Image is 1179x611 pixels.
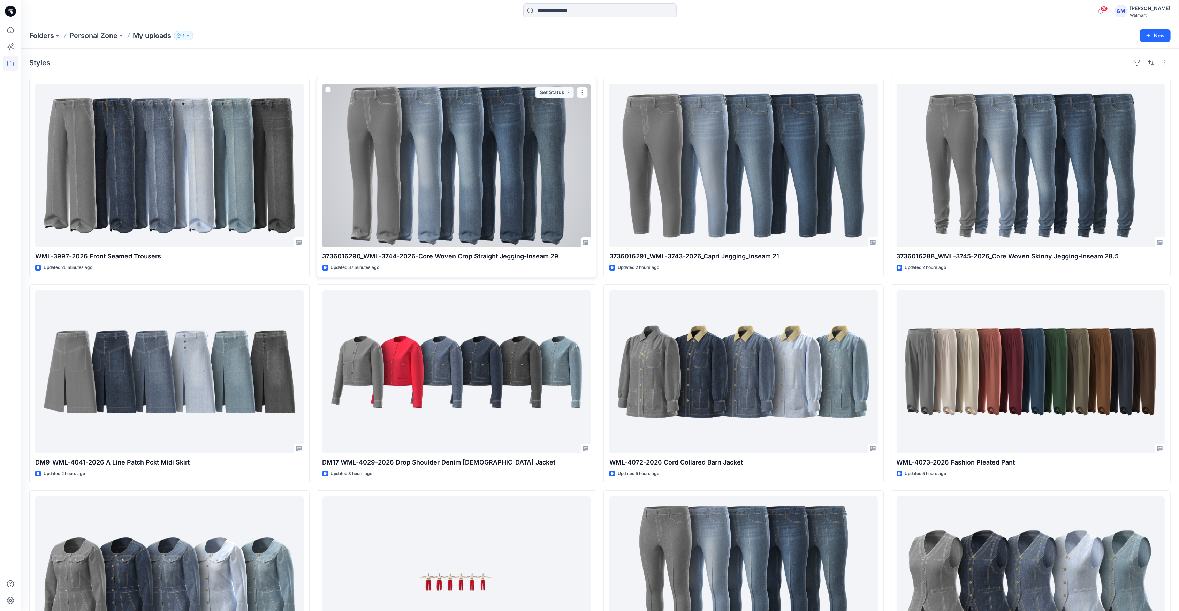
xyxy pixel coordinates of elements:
a: WML-3997-2026 Front Seamed Trousers [35,84,304,247]
p: 3736016290_WML-3744-2026-Core Woven Crop Straight Jegging-Inseam 29 [322,251,591,261]
a: 3736016288_WML-3745-2026_Core Woven Skinny Jegging-Inseam 28.5 [897,84,1165,247]
p: 1 [183,32,184,39]
p: DM9_WML-4041-2026 A Line Patch Pckt Midi Skirt [35,458,304,467]
a: WML-4072-2026 Cord Collared Barn Jacket [609,290,878,453]
p: WML-4073-2026 Fashion Pleated Pant [897,458,1165,467]
p: DM17_WML-4029-2026 Drop Shoulder Denim [DEMOGRAPHIC_DATA] Jacket [322,458,591,467]
p: Updated 37 minutes ago [331,264,380,271]
span: 20 [1100,6,1108,12]
h4: Styles [29,59,50,67]
div: GM [1115,5,1127,17]
p: My uploads [133,31,171,40]
p: Updated 26 minutes ago [44,264,92,271]
a: WML-4073-2026 Fashion Pleated Pant [897,290,1165,453]
a: 3736016290_WML-3744-2026-Core Woven Crop Straight Jegging-Inseam 29 [322,84,591,247]
a: DM9_WML-4041-2026 A Line Patch Pckt Midi Skirt [35,290,304,453]
a: DM17_WML-4029-2026 Drop Shoulder Denim Lady Jacket [322,290,591,453]
a: 3736016291_WML-3743-2026_Capri Jegging_Inseam 21 [609,84,878,247]
button: New [1140,29,1171,42]
a: Personal Zone [69,31,117,40]
div: [PERSON_NAME] [1130,4,1170,13]
p: WML-3997-2026 Front Seamed Trousers [35,251,304,261]
p: 3736016291_WML-3743-2026_Capri Jegging_Inseam 21 [609,251,878,261]
p: Updated 3 hours ago [331,470,373,477]
a: Folders [29,31,54,40]
p: Updated 5 hours ago [905,470,946,477]
p: Updated 2 hours ago [618,264,659,271]
p: Updated 2 hours ago [905,264,946,271]
div: Walmart [1130,13,1170,18]
p: 3736016288_WML-3745-2026_Core Woven Skinny Jegging-Inseam 28.5 [897,251,1165,261]
p: Updated 5 hours ago [618,470,659,477]
p: WML-4072-2026 Cord Collared Barn Jacket [609,458,878,467]
button: 1 [174,31,193,40]
p: Updated 2 hours ago [44,470,85,477]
